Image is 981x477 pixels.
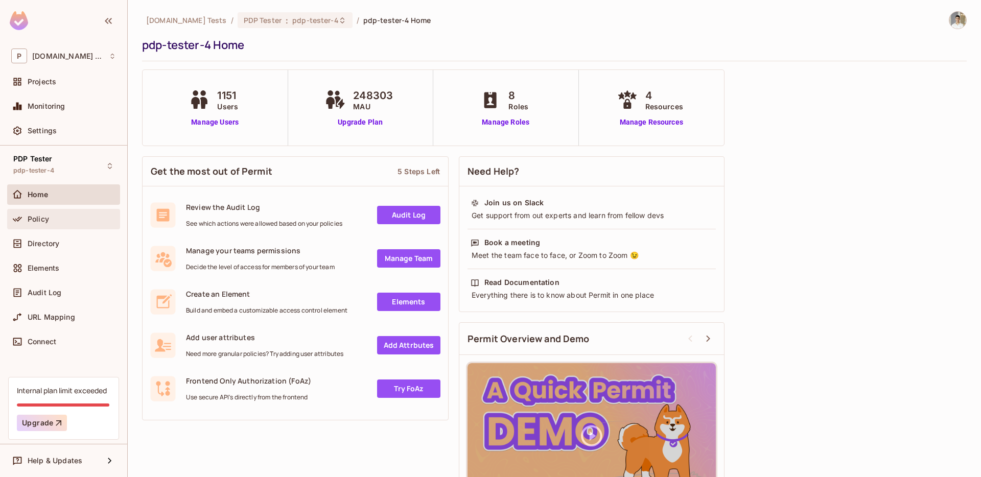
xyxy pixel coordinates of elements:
[186,202,342,212] span: Review the Audit Log
[322,117,398,128] a: Upgrade Plan
[186,332,343,342] span: Add user attributes
[151,165,272,178] span: Get the most out of Permit
[244,15,282,25] span: PDP Tester
[28,127,57,135] span: Settings
[363,15,431,25] span: pdp-tester-4 Home
[186,350,343,358] span: Need more granular policies? Try adding user attributes
[17,386,107,395] div: Internal plan limit exceeded
[28,289,61,297] span: Audit Log
[357,15,359,25] li: /
[17,415,67,431] button: Upgrade
[28,457,82,465] span: Help & Updates
[186,306,347,315] span: Build and embed a customizable access control element
[10,11,28,30] img: SReyMgAAAABJRU5ErkJggg==
[377,336,440,354] a: Add Attrbutes
[292,15,338,25] span: pdp-tester-4
[377,293,440,311] a: Elements
[949,12,966,29] img: omer@permit.io
[217,88,238,103] span: 1151
[28,102,65,110] span: Monitoring
[32,52,104,60] span: Workspace: Permit.io Tests
[285,16,289,25] span: :
[615,117,688,128] a: Manage Resources
[217,101,238,112] span: Users
[146,15,227,25] span: the active workspace
[353,101,393,112] span: MAU
[186,376,311,386] span: Frontend Only Authorization (FoAz)
[471,290,713,300] div: Everything there is to know about Permit in one place
[468,332,590,345] span: Permit Overview and Demo
[471,250,713,260] div: Meet the team face to face, or Zoom to Zoom 😉
[398,166,440,176] div: 5 Steps Left
[377,379,440,398] a: Try FoAz
[28,264,59,272] span: Elements
[471,210,713,221] div: Get support from out experts and learn from fellow devs
[28,240,59,248] span: Directory
[11,49,27,63] span: P
[645,88,683,103] span: 4
[28,190,49,199] span: Home
[377,249,440,268] a: Manage Team
[13,166,54,175] span: pdp-tester-4
[13,155,53,163] span: PDP Tester
[484,277,559,288] div: Read Documentation
[186,220,342,228] span: See which actions were allowed based on your policies
[508,101,528,112] span: Roles
[478,117,533,128] a: Manage Roles
[484,198,544,208] div: Join us on Slack
[645,101,683,112] span: Resources
[28,338,56,346] span: Connect
[28,313,75,321] span: URL Mapping
[353,88,393,103] span: 248303
[508,88,528,103] span: 8
[186,263,335,271] span: Decide the level of access for members of your team
[186,393,311,401] span: Use secure API's directly from the frontend
[28,78,56,86] span: Projects
[484,237,540,248] div: Book a meeting
[186,246,335,255] span: Manage your teams permissions
[186,117,243,128] a: Manage Users
[468,165,520,178] span: Need Help?
[377,206,440,224] a: Audit Log
[186,289,347,299] span: Create an Element
[28,215,49,223] span: Policy
[231,15,233,25] li: /
[142,37,962,53] div: pdp-tester-4 Home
